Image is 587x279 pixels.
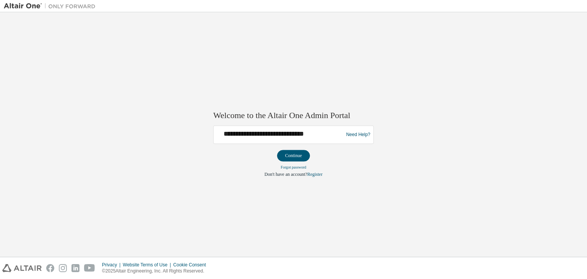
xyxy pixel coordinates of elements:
a: Register [307,172,323,177]
a: Need Help? [346,135,370,135]
img: facebook.svg [46,264,54,272]
img: Altair One [4,2,99,10]
a: Forgot password [281,165,306,170]
div: Privacy [102,262,123,268]
span: Don't have an account? [264,172,307,177]
div: Website Terms of Use [123,262,173,268]
img: linkedin.svg [71,264,79,272]
div: Cookie Consent [173,262,210,268]
img: instagram.svg [59,264,67,272]
img: youtube.svg [84,264,95,272]
p: © 2025 Altair Engineering, Inc. All Rights Reserved. [102,268,211,274]
button: Continue [277,150,310,162]
img: altair_logo.svg [2,264,42,272]
h2: Welcome to the Altair One Admin Portal [213,110,374,121]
